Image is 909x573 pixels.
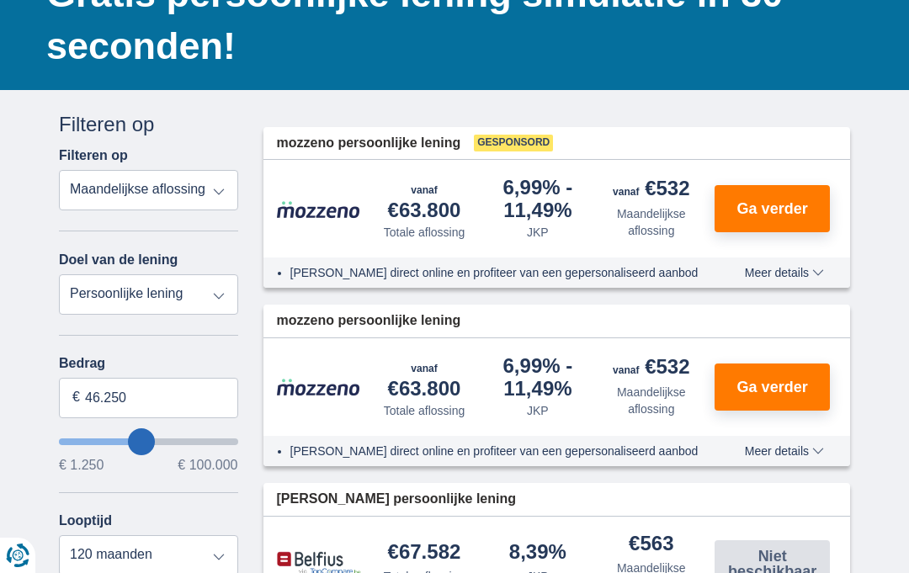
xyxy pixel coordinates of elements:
div: Totale aflossing [384,224,465,241]
label: Looptijd [59,513,112,528]
div: Filteren op [59,110,238,139]
button: Meer details [732,444,837,458]
div: JKP [527,402,549,419]
span: Meer details [745,445,824,457]
div: 8,39% [509,542,566,565]
button: Meer details [732,266,837,279]
div: €532 [613,357,689,380]
div: 6,99% [487,356,587,399]
span: Gesponsord [474,135,553,151]
label: Filteren op [59,148,128,163]
button: Ga verder [715,185,830,232]
div: €532 [613,178,689,202]
span: € [72,388,80,407]
button: Ga verder [715,363,830,411]
div: Totale aflossing [384,402,465,419]
li: [PERSON_NAME] direct online en profiteer van een gepersonaliseerd aanbod [290,443,709,459]
div: JKP [527,224,549,241]
input: wantToBorrow [59,438,238,445]
span: Ga verder [737,379,808,395]
label: Bedrag [59,356,238,371]
label: Doel van de lening [59,252,178,268]
span: mozzeno persoonlijke lening [277,311,461,331]
li: [PERSON_NAME] direct online en profiteer van een gepersonaliseerd aanbod [290,264,709,281]
span: Meer details [745,267,824,279]
div: 6,99% [487,178,587,220]
img: product.pl.alt Mozzeno [277,378,361,396]
span: € 100.000 [178,459,237,472]
div: €63.800 [375,177,475,220]
span: € 1.250 [59,459,104,472]
span: Ga verder [737,201,808,216]
div: €63.800 [375,355,475,399]
div: Maandelijkse aflossing [601,384,701,417]
span: [PERSON_NAME] persoonlijke lening [277,490,516,509]
div: €67.582 [388,542,461,565]
div: €563 [629,533,673,556]
img: product.pl.alt Mozzeno [277,200,361,219]
span: mozzeno persoonlijke lening [277,134,461,153]
div: Maandelijkse aflossing [601,205,701,239]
